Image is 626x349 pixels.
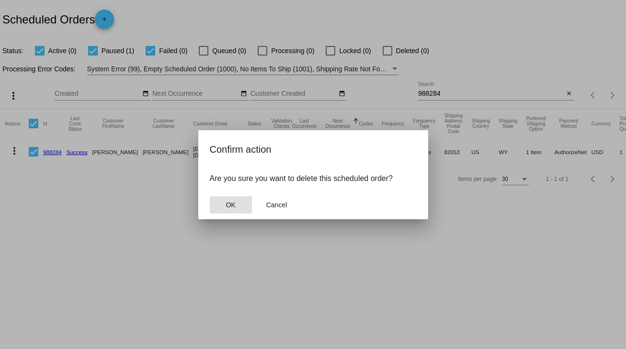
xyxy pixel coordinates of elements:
p: Are you sure you want to delete this scheduled order? [210,174,417,183]
button: Close dialog [210,196,252,214]
button: Close dialog [256,196,298,214]
span: OK [226,201,235,209]
h2: Confirm action [210,142,417,157]
span: Cancel [266,201,287,209]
